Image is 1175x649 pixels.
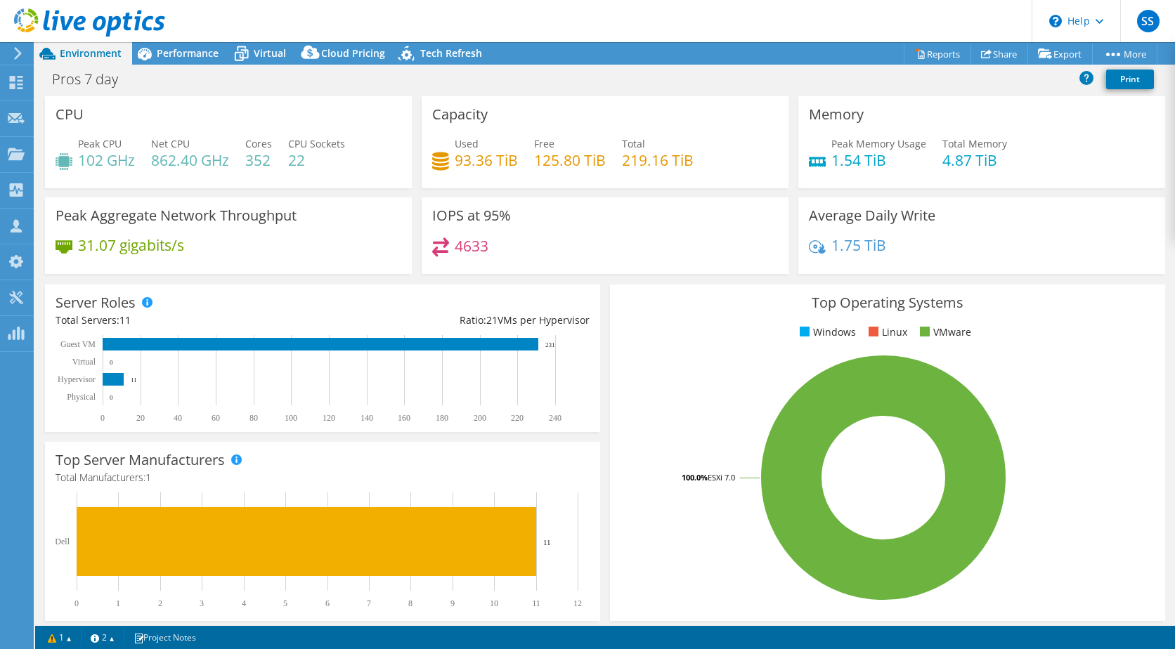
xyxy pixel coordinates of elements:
span: 1 [145,471,151,484]
svg: \n [1049,15,1062,27]
text: Physical [67,392,96,402]
h3: Memory [809,107,864,122]
h4: 31.07 gigabits/s [78,237,184,253]
h4: Total Manufacturers: [56,470,590,485]
h4: 125.80 TiB [534,152,606,168]
h4: 93.36 TiB [455,152,518,168]
text: 8 [408,598,413,608]
h3: Server Roles [56,295,136,310]
span: Net CPU [151,137,190,150]
h1: Pros 7 day [46,72,140,87]
text: 9 [450,598,455,608]
a: Share [970,43,1028,65]
text: 11 [543,538,551,546]
text: Virtual [72,357,96,367]
text: 160 [398,413,410,423]
text: 40 [174,413,182,423]
h4: 219.16 TiB [622,152,694,168]
text: 231 [545,341,555,348]
a: Export [1027,43,1093,65]
text: 11 [131,376,137,383]
h3: Average Daily Write [809,208,935,223]
text: 120 [323,413,335,423]
text: 180 [436,413,448,423]
h4: 862.40 GHz [151,152,229,168]
text: 60 [212,413,220,423]
h3: Top Server Manufacturers [56,452,225,468]
span: Cores [245,137,272,150]
span: Tech Refresh [420,46,482,60]
span: Total [622,137,645,150]
text: 140 [361,413,373,423]
span: Total Memory [942,137,1007,150]
h3: Capacity [432,107,488,122]
div: Ratio: VMs per Hypervisor [323,313,590,328]
tspan: 100.0% [682,472,708,483]
h4: 22 [288,152,345,168]
text: 5 [283,598,287,608]
a: Project Notes [124,629,206,646]
text: 220 [511,413,524,423]
a: More [1092,43,1157,65]
text: 6 [325,598,330,608]
h4: 352 [245,152,272,168]
a: 1 [38,629,82,646]
span: Virtual [254,46,286,60]
span: CPU Sockets [288,137,345,150]
a: Reports [904,43,971,65]
span: SS [1137,10,1160,32]
h3: IOPS at 95% [432,208,511,223]
a: Print [1106,70,1154,89]
text: 240 [549,413,561,423]
text: 3 [200,598,204,608]
text: 200 [474,413,486,423]
li: VMware [916,324,971,340]
text: 2 [158,598,162,608]
span: Used [455,137,479,150]
text: Hypervisor [58,374,96,384]
text: 0 [100,413,105,423]
text: 80 [249,413,258,423]
text: 0 [74,598,79,608]
span: Environment [60,46,122,60]
tspan: ESXi 7.0 [708,472,735,483]
span: 11 [119,313,131,327]
span: Performance [157,46,219,60]
span: Peak Memory Usage [831,137,926,150]
h4: 102 GHz [78,152,135,168]
text: Dell [55,537,70,546]
h4: 4.87 TiB [942,152,1007,168]
h3: Peak Aggregate Network Throughput [56,208,297,223]
h4: 1.54 TiB [831,152,926,168]
text: 4 [242,598,246,608]
text: 1 [116,598,120,608]
li: Linux [865,324,907,340]
h3: CPU [56,107,84,122]
text: 20 [136,413,145,423]
text: 0 [110,394,113,401]
text: 10 [490,598,498,608]
text: 7 [367,598,371,608]
span: Cloud Pricing [321,46,385,60]
h3: Top Operating Systems [621,295,1155,310]
text: 0 [110,359,113,366]
span: Peak CPU [78,137,122,150]
text: 12 [573,598,582,608]
span: Free [534,137,554,150]
li: Windows [796,324,856,340]
text: 100 [285,413,297,423]
a: 2 [81,629,124,646]
h4: 4633 [455,238,488,254]
div: Total Servers: [56,313,323,328]
text: Guest VM [60,339,96,349]
text: 11 [532,598,540,608]
span: 21 [486,313,498,327]
h4: 1.75 TiB [831,237,886,253]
